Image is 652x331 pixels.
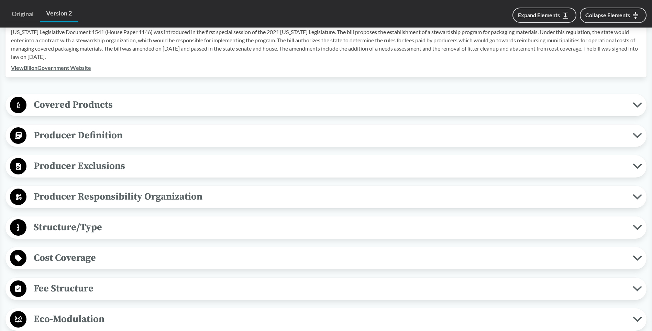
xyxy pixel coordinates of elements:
span: Fee Structure [26,281,633,296]
button: Producer Exclusions [8,158,644,175]
span: Eco-Modulation [26,311,633,327]
span: Producer Responsibility Organization [26,189,633,204]
span: Covered Products [26,97,633,113]
a: Version 2 [40,6,78,22]
button: Producer Responsibility Organization [8,188,644,206]
a: Original [5,6,40,22]
button: Expand Elements [512,8,576,23]
span: Producer Definition [26,128,633,143]
button: Covered Products [8,96,644,114]
button: Producer Definition [8,127,644,145]
button: Structure/Type [8,219,644,236]
button: Fee Structure [8,280,644,298]
button: Cost Coverage [8,249,644,267]
p: [US_STATE] Legislative Document 1541 (House Paper 1146) was introduced in the first special sessi... [11,28,641,61]
span: Cost Coverage [26,250,633,266]
span: Producer Exclusions [26,158,633,174]
a: ViewBillonGovernment Website [11,64,91,71]
button: Collapse Elements [580,8,647,23]
span: Structure/Type [26,220,633,235]
button: Eco-Modulation [8,311,644,328]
